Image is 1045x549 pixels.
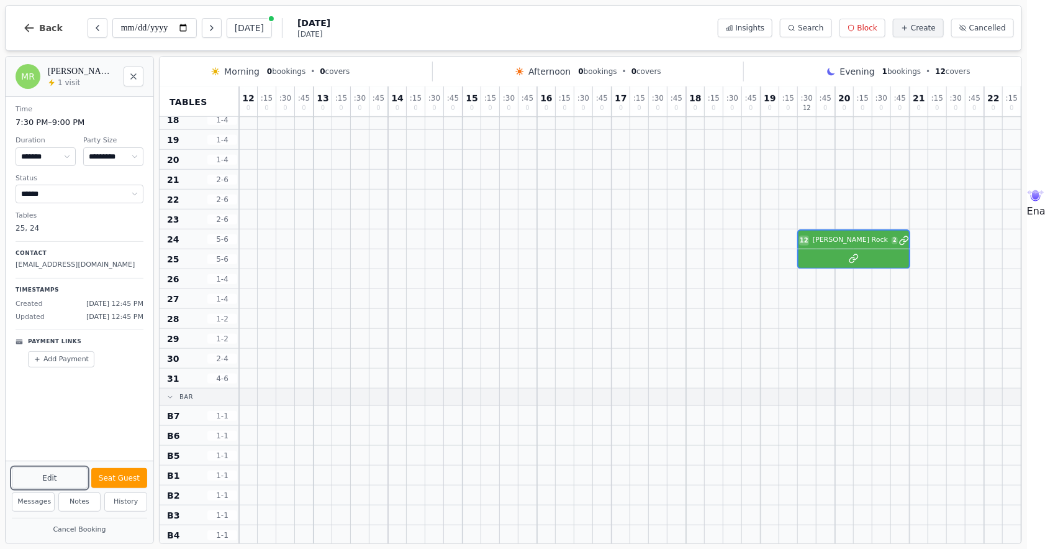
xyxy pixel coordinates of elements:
span: : 30 [950,95,962,102]
span: 2 - 6 [207,215,237,224]
span: : 45 [820,95,831,102]
span: 0 [302,105,305,111]
span: 1 - 4 [207,115,237,125]
span: : 15 [931,95,943,102]
span: 1 - 1 [207,411,237,421]
span: 0 [674,105,678,111]
span: covers [631,67,661,76]
span: B6 [167,430,179,442]
button: Notes [58,492,101,512]
span: 0 [631,67,636,76]
span: • [926,67,930,76]
p: Contact [16,249,143,258]
span: Bar [179,392,193,402]
span: 0 [879,105,883,111]
span: 2 - 6 [207,175,237,185]
span: 0 [730,105,734,111]
span: : 15 [559,95,571,102]
span: 1 visit [58,78,80,88]
span: : 45 [894,95,906,102]
span: : 30 [503,95,515,102]
span: : 45 [671,95,682,102]
span: 2 - 4 [207,354,237,364]
span: Create [911,23,936,33]
span: Search [798,23,823,33]
span: 0 [992,105,995,111]
span: Cancelled [969,23,1006,33]
span: 0 [376,105,380,111]
dt: Tables [16,211,143,221]
span: : 30 [875,95,887,102]
span: 2 [892,237,898,244]
span: 12 [935,67,946,76]
span: 31 [167,372,179,385]
span: 1 - 4 [207,155,237,165]
dt: Party Size [83,136,143,146]
span: 1 - 1 [207,431,237,441]
button: Close [124,67,143,86]
span: : 30 [652,95,664,102]
span: 0 [768,105,772,111]
span: 26 [167,273,179,285]
div: MR [16,64,40,89]
dd: 7:30 PM – 9:00 PM [16,116,143,129]
span: 29 [167,333,179,345]
span: 1 - 2 [207,334,237,344]
span: : 30 [428,95,440,102]
span: Block [857,23,877,33]
span: 0 [694,105,697,111]
span: : 15 [782,95,794,102]
span: 15 [466,94,477,103]
span: 0 [470,105,474,111]
span: Afternoon [528,65,571,78]
span: : 15 [857,95,869,102]
span: 12 [803,105,811,111]
span: : 30 [354,95,366,102]
span: 0 [247,105,250,111]
span: : 15 [410,95,422,102]
button: Cancelled [951,19,1014,37]
span: 0 [972,105,976,111]
button: Cancel Booking [12,522,147,538]
span: 1 [882,67,887,76]
span: 0 [488,105,492,111]
span: 19 [764,94,776,103]
span: : 30 [726,95,738,102]
span: 28 [167,313,179,325]
span: Tables [170,96,207,108]
span: 23 [167,213,179,226]
span: • [622,67,627,76]
span: 0 [265,105,268,111]
span: 0 [637,105,641,111]
span: 0 [563,105,566,111]
span: 13 [317,94,328,103]
span: 0 [320,67,325,76]
span: 0 [600,105,604,111]
span: B7 [167,410,179,422]
span: : 15 [633,95,645,102]
span: 0 [1010,105,1013,111]
button: Previous day [88,18,107,38]
span: 4 - 6 [207,374,237,384]
span: bookings [882,67,921,76]
span: 0 [451,105,455,111]
span: 16 [540,94,552,103]
span: 1 - 1 [207,491,237,501]
span: : 15 [335,95,347,102]
span: Evening [840,65,875,78]
span: : 15 [484,95,496,102]
span: 1 - 4 [207,274,237,284]
span: 0 [358,105,361,111]
span: 0 [786,105,790,111]
span: B1 [167,469,179,482]
span: bookings [578,67,617,76]
span: B4 [167,529,179,542]
span: 1 - 1 [207,451,237,461]
span: 1 - 1 [207,510,237,520]
span: 17 [615,94,627,103]
span: : 30 [801,95,813,102]
span: Updated [16,312,45,323]
button: Messages [12,492,55,512]
span: : 45 [745,95,757,102]
span: 0 [749,105,753,111]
